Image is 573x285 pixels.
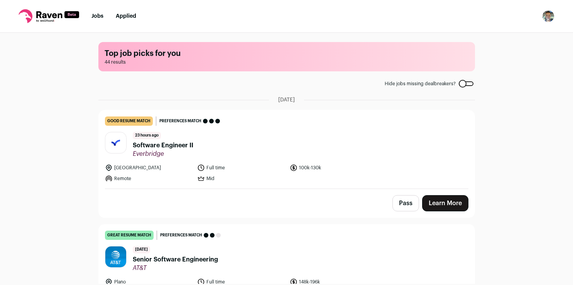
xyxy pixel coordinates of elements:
a: good resume match Preferences match 23 hours ago Software Engineer II Everbridge [GEOGRAPHIC_DATA... [99,110,475,189]
a: Jobs [91,13,103,19]
span: Preferences match [159,117,201,125]
span: [DATE] [133,246,150,253]
span: Preferences match [160,231,202,239]
div: great resume match [105,231,154,240]
img: 5615d2c27c40a6a4bb2158ccedb85f29fb5d2afa8d0bfe6e320504b1faa94348.jpg [105,137,126,148]
span: Senior Software Engineering [133,255,218,264]
li: Remote [105,175,193,182]
li: [GEOGRAPHIC_DATA] [105,164,193,172]
span: Everbridge [133,150,193,158]
span: AT&T [133,264,218,272]
span: Software Engineer II [133,141,193,150]
h1: Top job picks for you [105,48,469,59]
span: [DATE] [278,96,295,104]
a: Applied [116,13,136,19]
li: 100k-130k [290,164,378,172]
span: Hide jobs missing dealbreakers? [385,81,456,87]
img: 19917917-medium_jpg [542,10,554,22]
button: Pass [392,195,419,211]
div: good resume match [105,116,153,126]
button: Open dropdown [542,10,554,22]
span: 23 hours ago [133,132,161,139]
li: Mid [197,175,285,182]
li: Full time [197,164,285,172]
a: Learn More [422,195,468,211]
span: 44 results [105,59,469,65]
img: f891c2dfd8eead49e17d06652d3ce0f6fd6ac0f1d0c60590a10552ecb2fb5466.jpg [105,246,126,267]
